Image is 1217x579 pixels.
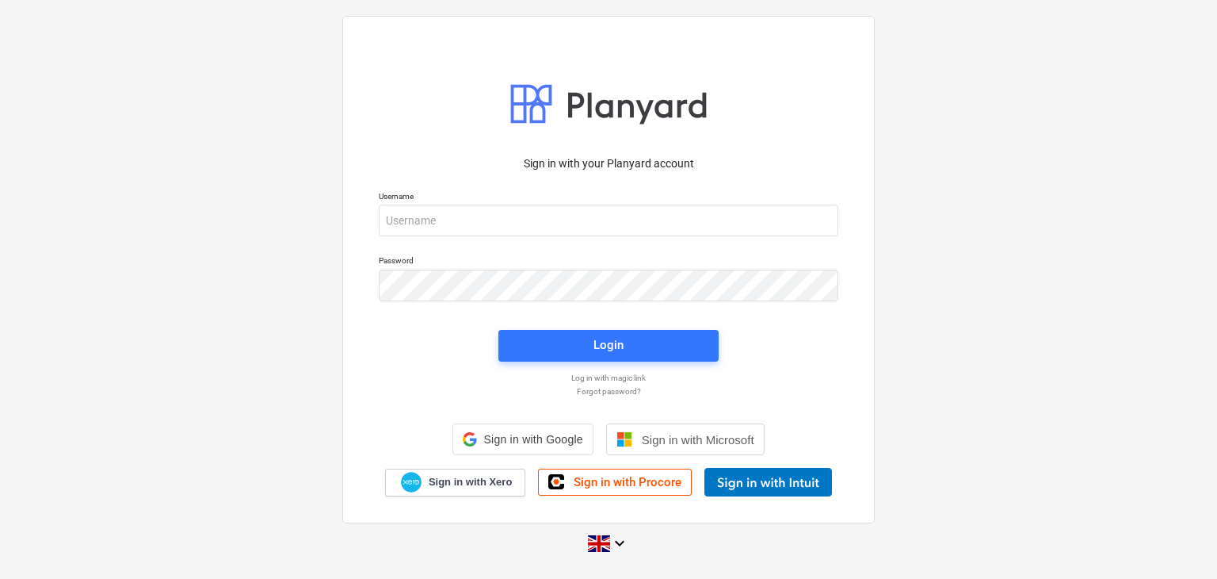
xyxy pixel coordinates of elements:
span: Sign in with Xero [429,475,512,489]
a: Log in with magic link [371,373,846,383]
a: Sign in with Xero [385,469,526,497]
span: Sign in with Google [483,433,582,446]
a: Sign in with Procore [538,469,692,496]
p: Password [379,255,838,269]
img: Xero logo [401,472,422,493]
input: Username [379,205,838,236]
div: Login [593,335,624,355]
div: Sign in with Google [452,424,593,455]
a: Forgot password? [371,386,846,397]
p: Username [379,191,838,205]
button: Login [498,330,719,362]
span: Sign in with Microsoft [642,433,754,447]
span: Sign in with Procore [574,475,681,489]
p: Sign in with your Planyard account [379,155,838,172]
i: keyboard_arrow_down [610,534,629,553]
img: Microsoft logo [616,431,632,447]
